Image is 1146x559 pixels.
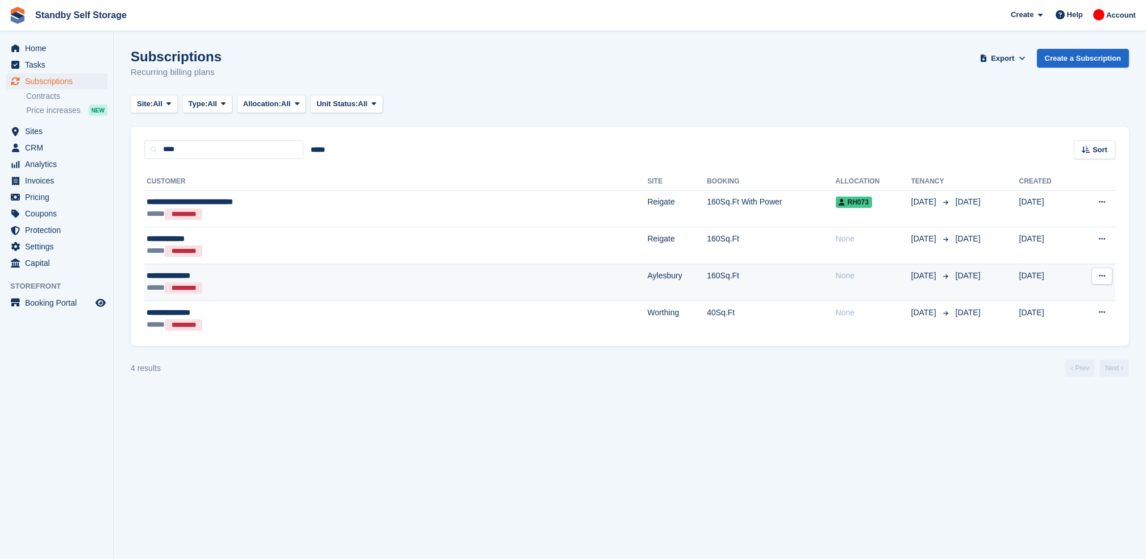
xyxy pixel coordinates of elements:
span: Protection [25,222,93,238]
a: menu [6,156,107,172]
span: [DATE] [956,234,981,243]
div: None [836,270,911,282]
span: Export [991,53,1014,64]
span: [DATE] [911,270,939,282]
a: Previous [1065,360,1095,377]
button: Unit Status: All [310,95,382,114]
td: [DATE] [1019,301,1075,337]
a: Preview store [94,296,107,310]
span: Capital [25,255,93,271]
a: menu [6,173,107,189]
a: Create a Subscription [1037,49,1129,68]
td: Reigate [648,227,707,264]
a: menu [6,73,107,89]
span: Pricing [25,189,93,205]
th: Created [1019,173,1075,191]
span: Type: [189,98,208,110]
a: menu [6,140,107,156]
td: Reigate [648,190,707,227]
h1: Subscriptions [131,49,222,64]
span: Unit Status: [316,98,358,110]
a: Contracts [26,91,107,102]
a: menu [6,57,107,73]
span: [DATE] [911,196,939,208]
span: Tasks [25,57,93,73]
span: All [281,98,291,110]
th: Allocation [836,173,911,191]
span: Coupons [25,206,93,222]
span: Site: [137,98,153,110]
span: Subscriptions [25,73,93,89]
th: Tenancy [911,173,951,191]
span: CRM [25,140,93,156]
a: menu [6,222,107,238]
span: Storefront [10,281,113,292]
span: Home [25,40,93,56]
span: Invoices [25,173,93,189]
button: Export [978,49,1028,68]
td: 160Sq.Ft [707,227,835,264]
div: NEW [89,105,107,116]
span: Analytics [25,156,93,172]
a: menu [6,40,107,56]
a: menu [6,123,107,139]
a: Next [1099,360,1129,377]
span: Settings [25,239,93,255]
th: Customer [144,173,648,191]
div: None [836,233,911,245]
span: All [153,98,162,110]
td: [DATE] [1019,264,1075,301]
img: Aaron Winter [1093,9,1105,20]
button: Site: All [131,95,178,114]
span: Price increases [26,105,81,116]
td: 40Sq.Ft [707,301,835,337]
span: Help [1067,9,1083,20]
div: 4 results [131,362,161,374]
span: Booking Portal [25,295,93,311]
a: menu [6,189,107,205]
th: Site [648,173,707,191]
td: Aylesbury [648,264,707,301]
span: All [358,98,368,110]
a: Standby Self Storage [31,6,131,24]
th: Booking [707,173,835,191]
td: 160Sq.Ft With Power [707,190,835,227]
span: RH073 [836,197,872,208]
td: [DATE] [1019,227,1075,264]
span: Account [1106,10,1136,21]
p: Recurring billing plans [131,66,222,79]
span: Sort [1093,144,1107,156]
td: [DATE] [1019,190,1075,227]
nav: Page [1063,360,1131,377]
button: Type: All [182,95,232,114]
span: [DATE] [956,271,981,280]
span: [DATE] [956,308,981,317]
span: Sites [25,123,93,139]
span: [DATE] [911,233,939,245]
img: stora-icon-8386f47178a22dfd0bd8f6a31ec36ba5ce8667c1dd55bd0f319d3a0aa187defe.svg [9,7,26,24]
button: Allocation: All [237,95,306,114]
td: Worthing [648,301,707,337]
span: Create [1011,9,1034,20]
a: menu [6,295,107,311]
a: menu [6,255,107,271]
a: menu [6,239,107,255]
span: All [207,98,217,110]
span: [DATE] [956,197,981,206]
a: menu [6,206,107,222]
span: Allocation: [243,98,281,110]
td: 160Sq.Ft [707,264,835,301]
a: Price increases NEW [26,104,107,116]
div: None [836,307,911,319]
span: [DATE] [911,307,939,319]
